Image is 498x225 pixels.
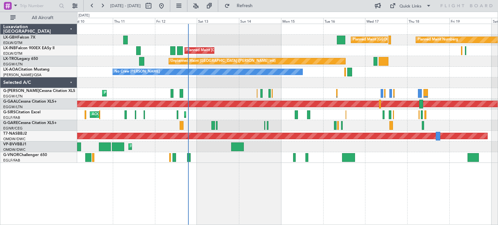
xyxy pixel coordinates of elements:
[3,132,18,136] span: T7-NAS
[3,121,18,125] span: G-GARE
[3,89,39,93] span: G-[PERSON_NAME]
[3,142,27,146] a: VP-BVVBBJ1
[71,18,113,24] div: Wed 10
[3,142,17,146] span: VP-BVV
[3,46,54,50] a: LX-INBFalcon 900EX EASy II
[3,132,27,136] a: T7-NASBBJ2
[197,18,239,24] div: Sat 13
[3,110,16,114] span: G-SIRS
[418,35,458,45] div: Planned Maint Nurnberg
[104,88,206,98] div: Planned Maint [GEOGRAPHIC_DATA] ([GEOGRAPHIC_DATA])
[3,105,23,109] a: EGGW/LTN
[3,62,23,67] a: EGGW/LTN
[3,115,20,120] a: EGLF/FAB
[3,100,18,104] span: G-GAAL
[3,100,57,104] a: G-GAALCessna Citation XLS+
[365,18,407,24] div: Wed 17
[3,94,23,99] a: EGGW/LTN
[3,89,75,93] a: G-[PERSON_NAME]Cessna Citation XLS
[3,147,26,152] a: OMDW/DWC
[323,18,365,24] div: Tue 16
[231,4,258,8] span: Refresh
[3,121,57,125] a: G-GARECessna Citation XLS+
[3,126,23,131] a: EGNR/CEG
[3,40,22,45] a: EDLW/DTM
[3,57,38,61] a: LX-TROLegacy 650
[92,110,141,119] div: AOG Maint [PERSON_NAME]
[110,3,141,9] span: [DATE] - [DATE]
[281,18,323,24] div: Mon 15
[3,36,35,39] a: LX-GBHFalcon 7X
[221,1,260,11] button: Refresh
[114,67,160,77] div: No Crew [PERSON_NAME]
[20,1,57,11] input: Trip Number
[155,18,197,24] div: Fri 12
[3,46,16,50] span: LX-INB
[407,18,449,24] div: Thu 18
[17,16,68,20] span: All Aircraft
[3,110,41,114] a: G-SIRSCitation Excel
[3,51,22,56] a: EDLW/DTM
[3,153,19,157] span: G-VNOR
[353,35,455,45] div: Planned Maint [GEOGRAPHIC_DATA] ([GEOGRAPHIC_DATA])
[7,13,70,23] button: All Aircraft
[171,56,276,66] div: Unplanned Maint [GEOGRAPHIC_DATA] ([PERSON_NAME] Intl)
[113,18,155,24] div: Thu 11
[3,153,47,157] a: G-VNORChallenger 650
[3,68,50,72] a: LX-AOACitation Mustang
[186,46,289,55] div: Planned Maint [GEOGRAPHIC_DATA] ([GEOGRAPHIC_DATA])
[449,18,492,24] div: Fri 19
[386,1,434,11] button: Quick Links
[3,57,17,61] span: LX-TRO
[3,36,18,39] span: LX-GBH
[130,142,203,152] div: Planned Maint Nice ([GEOGRAPHIC_DATA])
[3,68,18,72] span: LX-AOA
[399,3,421,10] div: Quick Links
[3,73,41,77] a: [PERSON_NAME]/QSA
[239,18,281,24] div: Sun 14
[3,137,26,141] a: OMDW/DWC
[3,158,20,163] a: EGLF/FAB
[78,13,89,18] div: [DATE]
